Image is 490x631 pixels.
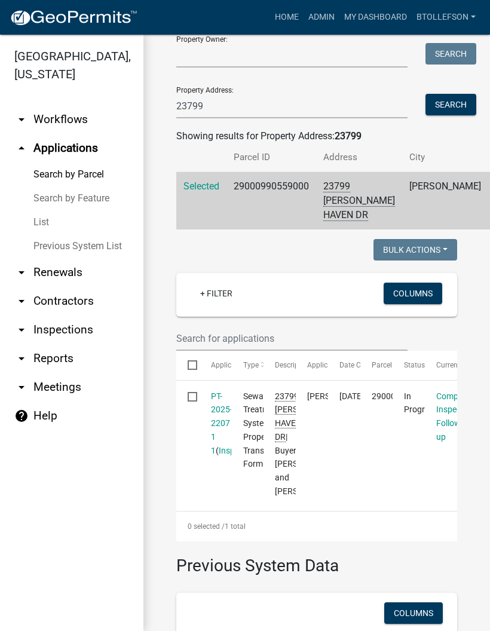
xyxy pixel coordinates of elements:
a: Selected [183,180,219,192]
td: 29000990559000 [226,172,316,230]
datatable-header-cell: Application Number [199,351,231,379]
i: arrow_drop_down [14,112,29,127]
input: Search for applications [176,326,408,351]
a: Inspections [219,446,262,455]
button: Columns [384,602,443,624]
strong: 23799 [335,130,362,142]
div: ( ) [211,390,220,458]
div: Showing results for Property Address: [176,129,457,143]
a: Compliance Inspection Follow-up [436,391,480,442]
span: Sewage Treatment System Property Transfer Form [243,391,281,469]
datatable-header-cell: Select [176,351,199,379]
i: arrow_drop_down [14,323,29,337]
span: Steph Peterson [307,391,371,401]
i: arrow_drop_down [14,380,29,394]
span: Current Activity [436,361,486,369]
a: + Filter [191,283,242,304]
a: My Dashboard [339,6,412,29]
a: Admin [304,6,339,29]
span: Parcel ID [372,361,400,369]
th: Parcel ID [226,143,316,171]
datatable-header-cell: Parcel ID [360,351,393,379]
i: arrow_drop_down [14,294,29,308]
a: btollefson [412,6,480,29]
datatable-header-cell: Type [231,351,264,379]
datatable-header-cell: Current Activity [425,351,457,379]
th: Address [316,143,402,171]
h3: Previous System Data [176,541,457,578]
span: Date Created [339,361,381,369]
button: Bulk Actions [373,239,457,261]
span: Description [275,361,311,369]
span: Status [404,361,425,369]
i: arrow_drop_down [14,265,29,280]
datatable-header-cell: Description [264,351,296,379]
td: [PERSON_NAME] [402,172,488,230]
span: Applicant [307,361,338,369]
datatable-header-cell: Applicant [296,351,328,379]
span: Application Number [211,361,276,369]
button: Search [425,94,476,115]
span: 08/18/2025 [339,391,364,401]
datatable-header-cell: Status [393,351,425,379]
th: City [402,143,488,171]
button: Columns [384,283,442,304]
i: help [14,409,29,423]
span: 23799 CLARISSA HAVEN DR | Buyer: Kelsey Rohr and Sherrie Rohr [275,391,339,496]
span: 29000990559000 [372,391,439,401]
datatable-header-cell: Date Created [328,351,360,379]
span: In Progress [404,391,437,415]
span: Type [243,361,259,369]
a: Home [270,6,304,29]
i: arrow_drop_down [14,351,29,366]
a: PT-2025-2207 1 1 [211,391,232,455]
button: Search [425,43,476,65]
i: arrow_drop_up [14,141,29,155]
span: 0 selected / [188,522,225,531]
div: 1 total [176,511,457,541]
